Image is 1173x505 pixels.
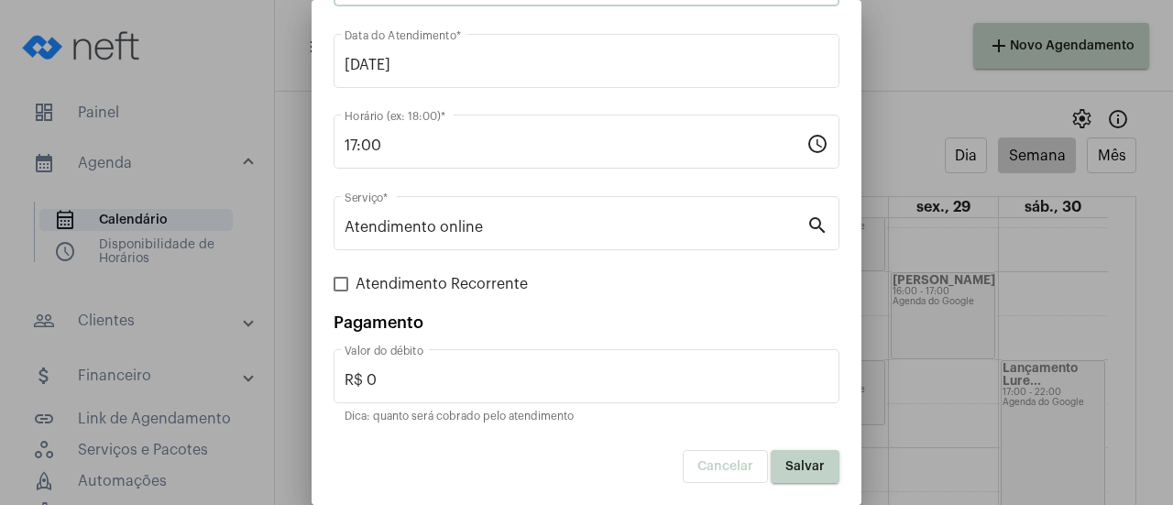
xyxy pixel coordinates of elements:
span: Cancelar [697,460,753,473]
input: Horário [345,137,806,154]
span: Atendimento Recorrente [356,273,528,295]
input: Pesquisar serviço [345,219,806,236]
span: Salvar [785,460,825,473]
mat-icon: search [806,214,828,236]
input: Valor [345,372,828,389]
mat-hint: Dica: quanto será cobrado pelo atendimento [345,411,574,423]
mat-icon: schedule [806,132,828,154]
button: Cancelar [683,450,768,483]
button: Salvar [771,450,839,483]
span: Pagamento [334,314,423,331]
